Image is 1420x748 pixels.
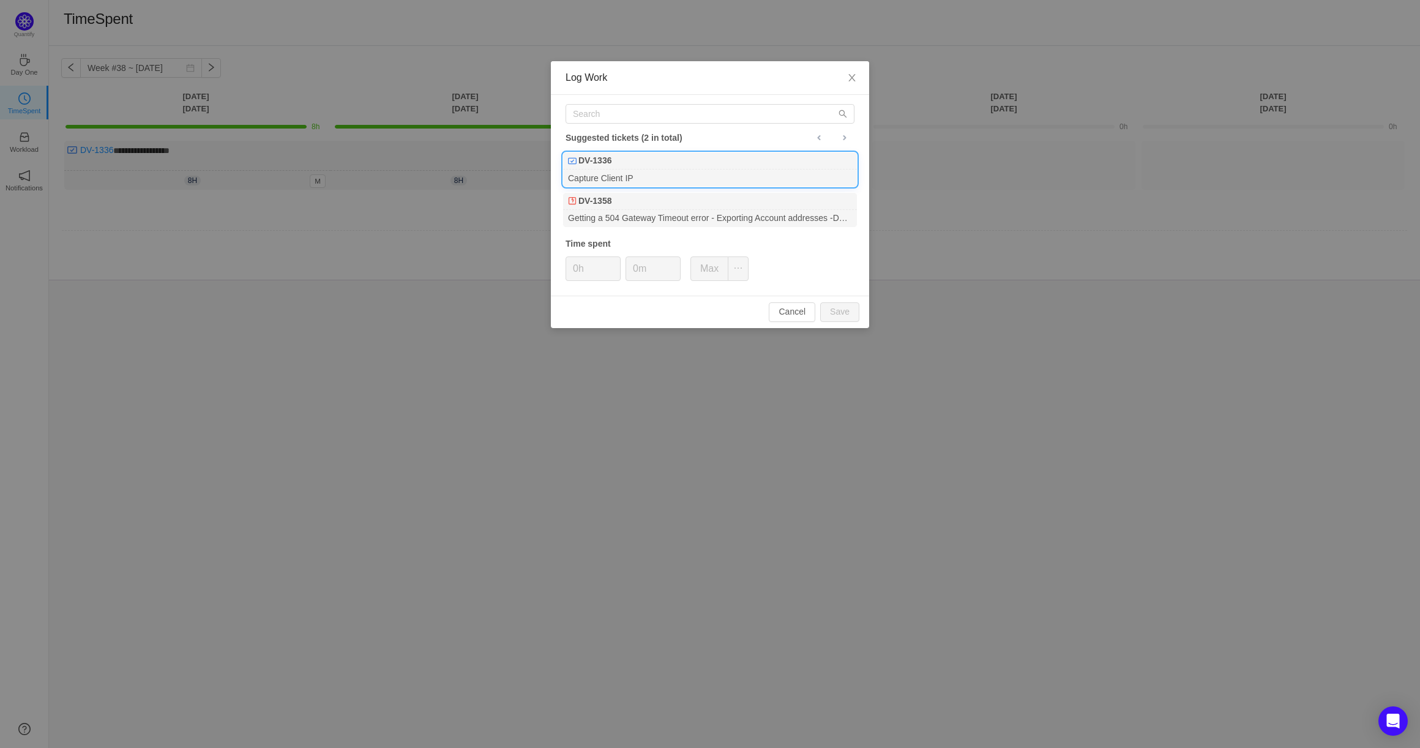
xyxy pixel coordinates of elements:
[820,302,859,322] button: Save
[566,71,854,84] div: Log Work
[566,104,854,124] input: Search
[566,130,854,146] div: Suggested tickets (2 in total)
[563,170,857,186] div: Capture Client IP
[847,73,857,83] i: icon: close
[690,256,728,281] button: Max
[835,61,869,95] button: Close
[728,256,749,281] button: icon: ellipsis
[578,154,611,167] b: DV-1336
[578,195,611,208] b: DV-1358
[839,110,847,118] i: icon: search
[568,196,577,205] img: Defect
[769,302,815,322] button: Cancel
[566,237,854,250] div: Time spent
[568,157,577,165] img: Task
[1378,706,1408,736] div: Open Intercom Messenger
[563,210,857,226] div: Getting a 504 Gateway Timeout error - Exporting Account addresses -Delivery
